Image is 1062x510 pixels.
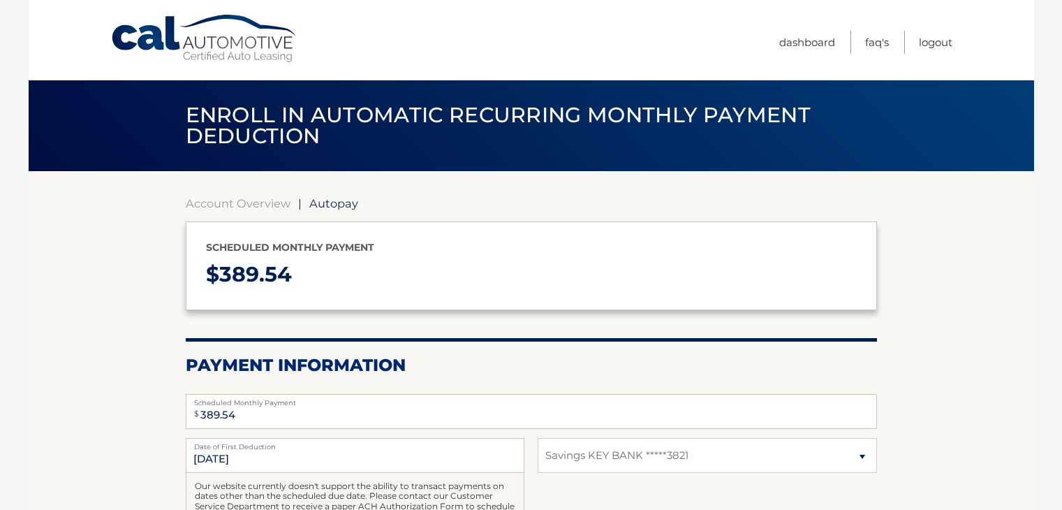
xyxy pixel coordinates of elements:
p: Scheduled monthly payment [206,239,857,256]
a: Dashboard [779,31,835,54]
a: Logout [919,31,952,54]
a: Account Overview [186,196,290,210]
input: Payment Date [186,438,524,473]
span: Autopay [309,196,358,210]
label: Date of First Deduction [186,438,524,449]
span: $ [190,398,203,430]
span: | [298,196,302,210]
h2: Payment Information [186,355,877,376]
span: 389.54 [219,261,292,287]
p: $ [206,256,857,293]
label: Scheduled Monthly Payment [186,394,877,405]
a: Cal Automotive [110,14,299,64]
a: FAQ's [865,31,889,54]
input: Payment Amount [186,394,877,429]
span: Enroll in automatic recurring monthly payment deduction [186,102,811,149]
